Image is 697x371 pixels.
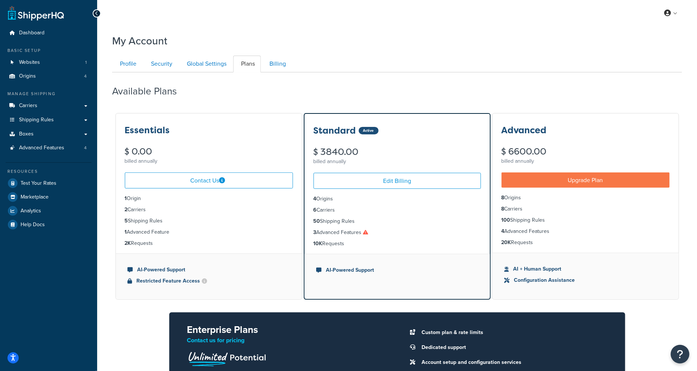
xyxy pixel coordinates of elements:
strong: 8 [502,205,505,213]
li: Requests [314,240,481,248]
a: ShipperHQ Home [8,6,64,21]
strong: 3 [314,228,317,236]
img: Unlimited Potential [187,349,266,367]
span: Dashboard [19,30,44,36]
span: 4 [84,145,87,151]
div: billed annually [125,156,293,166]
a: Origins 4 [6,69,92,83]
a: Shipping Rules [6,113,92,127]
li: Origins [502,194,670,202]
a: Carriers [6,99,92,113]
div: $ 3840.00 [314,147,481,156]
li: Origin [125,194,293,203]
a: Advanced Features 4 [6,141,92,155]
a: Boxes [6,127,92,141]
span: Advanced Features [19,145,64,151]
a: Contact Us [125,172,293,188]
div: Resources [6,168,92,175]
h2: Available Plans [112,86,188,97]
span: Test Your Rates [21,180,56,187]
li: Carriers [314,206,481,214]
div: Active [359,127,379,134]
li: Advanced Features [502,227,670,236]
span: Origins [19,73,36,79]
h3: Essentials [125,125,170,135]
li: AI-Powered Support [317,266,478,274]
strong: 2 [125,206,128,213]
strong: 4 [502,227,505,235]
div: billed annually [502,156,670,166]
div: $ 0.00 [125,147,293,156]
li: Dedicated support [418,342,607,353]
a: Plans [233,56,261,72]
span: Help Docs [21,222,45,228]
strong: 1 [125,228,127,236]
li: Origins [6,69,92,83]
h3: Advanced [502,125,547,135]
li: Advanced Feature [125,228,293,236]
a: Dashboard [6,26,92,40]
li: Advanced Features [6,141,92,155]
a: Analytics [6,204,92,218]
strong: 2K [125,239,131,247]
div: Manage Shipping [6,91,92,97]
a: Billing [262,56,292,72]
a: Marketplace [6,190,92,204]
a: Profile [112,56,142,72]
h2: Enterprise Plans [187,324,385,335]
li: Requests [125,239,293,247]
li: Carriers [125,206,293,214]
li: Shipping Rules [502,216,670,224]
strong: 20K [502,238,511,246]
strong: 5 [125,217,128,225]
a: Help Docs [6,218,92,231]
li: Origins [314,195,481,203]
span: Analytics [21,208,41,214]
li: Carriers [502,205,670,213]
a: Test Your Rates [6,177,92,190]
div: billed annually [314,156,481,167]
strong: 4 [314,195,317,203]
h3: Standard [314,126,356,135]
li: AI + Human Support [505,265,667,273]
strong: 1 [125,194,127,202]
li: Shipping Rules [314,217,481,225]
strong: 6 [314,206,317,214]
li: AI-Powered Support [128,266,290,274]
h1: My Account [112,34,167,48]
li: Custom plan & rate limits [418,327,607,338]
span: Marketplace [21,194,49,200]
a: Edit Billing [314,173,481,189]
button: Open Resource Center [671,345,690,364]
a: Security [143,56,178,72]
span: 1 [85,59,87,66]
li: Restricted Feature Access [128,277,290,285]
li: Shipping Rules [125,217,293,225]
div: Basic Setup [6,47,92,54]
li: Advanced Features [314,228,481,237]
strong: 8 [502,194,505,202]
span: 4 [84,73,87,79]
span: Boxes [19,131,34,137]
span: Shipping Rules [19,117,54,123]
span: Websites [19,59,40,66]
span: Carriers [19,103,37,109]
a: Websites 1 [6,56,92,69]
div: $ 6600.00 [502,147,670,156]
strong: 100 [502,216,511,224]
li: Websites [6,56,92,69]
li: Requests [502,238,670,247]
p: Contact us for pricing [187,335,385,346]
li: Configuration Assistance [505,276,667,284]
strong: 50 [314,217,320,225]
li: Account setup and configuration services [418,357,607,368]
a: Global Settings [179,56,232,72]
